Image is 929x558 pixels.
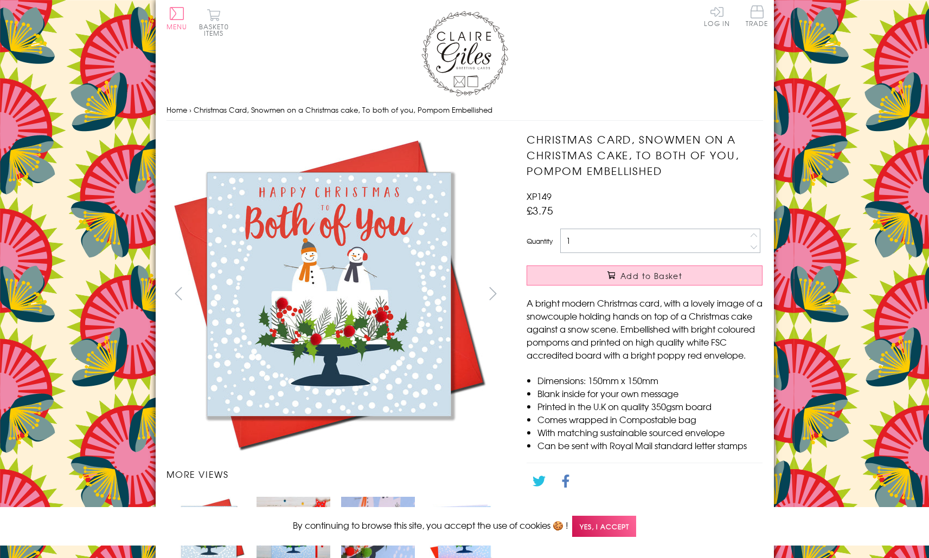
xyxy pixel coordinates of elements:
li: With matching sustainable sourced envelope [537,426,763,439]
h1: Christmas Card, Snowmen on a Christmas cake, To both of you, Pompom Embellished [527,132,763,178]
button: Add to Basket [527,265,763,286]
li: Blank inside for your own message [537,387,763,400]
button: next [480,281,505,306]
span: Christmas Card, Snowmen on a Christmas cake, To both of you, Pompom Embellished [194,105,492,115]
li: Dimensions: 150mm x 150mm [537,374,763,387]
button: Basket0 items [199,9,229,36]
button: Menu [166,7,188,30]
span: Yes, I accept [572,516,636,537]
li: Printed in the U.K on quality 350gsm board [537,400,763,413]
span: Add to Basket [620,270,682,281]
img: Claire Giles Greetings Cards [421,11,508,96]
img: Christmas Card, Snowmen on a Christmas cake, To both of you, Pompom Embellished [166,132,491,457]
span: Trade [746,5,768,27]
a: Trade [746,5,768,29]
a: Go back to the collection [536,504,641,517]
li: Can be sent with Royal Mail standard letter stamps [537,439,763,452]
a: Home [166,105,187,115]
img: Christmas Card, Snowmen on a Christmas cake, To both of you, Pompom Embellished [505,132,830,457]
h3: More views [166,468,505,481]
p: A bright modern Christmas card, with a lovely image of a snowcouple holding hands on top of a Chr... [527,296,763,361]
nav: breadcrumbs [166,99,763,121]
button: prev [166,281,191,306]
span: Menu [166,22,188,31]
span: 0 items [204,22,229,38]
span: XP149 [527,190,552,203]
li: Comes wrapped in Compostable bag [537,413,763,426]
a: Log In [704,5,730,27]
span: › [189,105,191,115]
span: £3.75 [527,203,553,218]
label: Quantity [527,236,553,246]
